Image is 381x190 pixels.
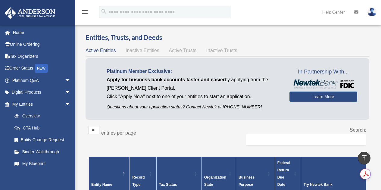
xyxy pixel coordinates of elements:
[4,50,80,62] a: Tax Organizers
[206,48,237,53] span: Inactive Trusts
[107,77,225,82] span: Apply for business bank accounts faster and easier
[132,175,145,187] span: Record Type
[289,67,357,77] span: In Partnership With...
[101,130,136,135] label: entries per page
[8,122,77,134] a: CTA Hub
[4,74,80,86] a: Platinum Q&Aarrow_drop_down
[277,161,290,187] span: Federal Return Due Date
[292,79,354,89] img: NewtekBankLogoSM.png
[361,154,368,161] i: vertical_align_top
[8,158,77,170] a: My Blueprint
[8,146,77,158] a: Binder Walkthrough
[65,86,77,99] span: arrow_drop_down
[101,8,107,15] i: search
[350,127,366,132] label: Search:
[4,62,80,75] a: Order StatusNEW
[107,67,280,76] p: Platinum Member Exclusive:
[8,134,77,146] a: Entity Change Request
[289,92,357,102] a: Learn More
[4,26,80,39] a: Home
[4,86,80,98] a: Digital Productsarrow_drop_down
[204,175,226,187] span: Organization State
[35,64,48,73] div: NEW
[65,98,77,111] span: arrow_drop_down
[358,152,370,164] a: vertical_align_top
[367,8,376,16] img: User Pic
[4,39,80,51] a: Online Ordering
[304,181,357,188] div: Try Newtek Bank
[159,182,177,187] span: Tax Status
[3,7,57,19] img: Anderson Advisors Platinum Portal
[107,103,280,111] p: Questions about your application status? Contact Newtek at [PHONE_NUMBER]
[91,182,112,187] span: Entity Name
[8,110,74,122] a: Overview
[107,76,280,92] p: by applying from the [PERSON_NAME] Client Portal.
[86,48,116,53] span: Active Entities
[81,11,89,16] a: menu
[4,98,77,110] a: My Entitiesarrow_drop_down
[239,175,255,187] span: Business Purpose
[65,74,77,87] span: arrow_drop_down
[8,170,77,182] a: Tax Due Dates
[81,8,89,16] i: menu
[86,33,369,42] h3: Entities, Trusts, and Deeds
[107,92,280,101] p: Click "Apply Now" next to one of your entities to start an application.
[169,48,197,53] span: Active Trusts
[126,48,159,53] span: Inactive Entities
